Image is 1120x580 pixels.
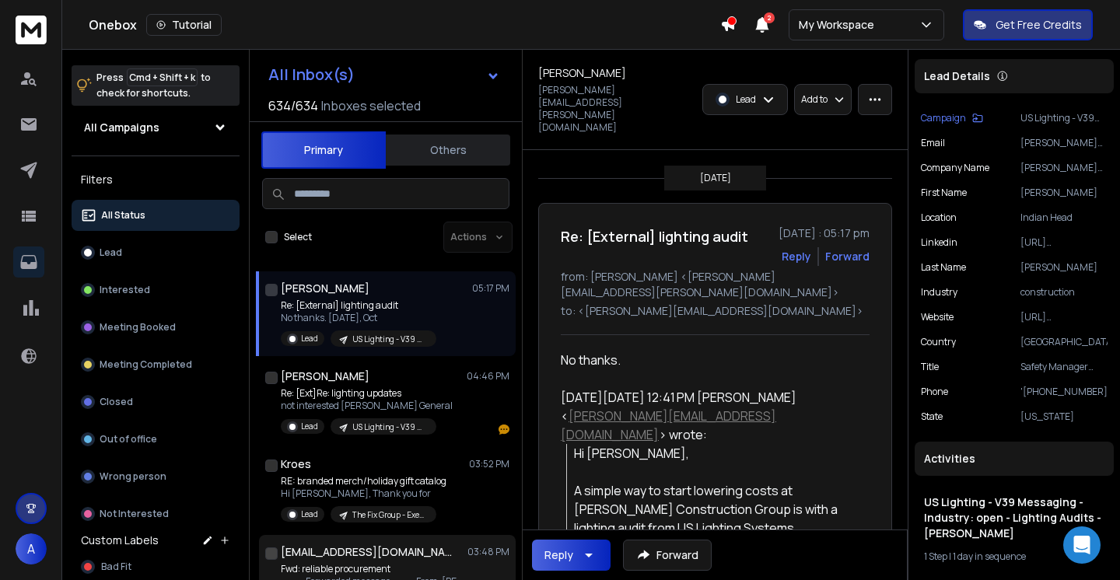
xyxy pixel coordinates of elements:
[281,369,369,384] h1: [PERSON_NAME]
[146,14,222,36] button: Tutorial
[924,550,1104,563] div: |
[72,424,240,455] button: Out of office
[100,470,166,483] p: Wrong person
[1020,236,1108,249] p: [URL][DOMAIN_NAME][PERSON_NAME]
[281,312,436,324] p: No thanks. [DATE], Oct
[72,237,240,268] button: Lead
[538,84,693,134] p: [PERSON_NAME][EMAIL_ADDRESS][PERSON_NAME][DOMAIN_NAME]
[963,9,1093,40] button: Get Free Credits
[284,231,312,243] label: Select
[301,508,318,520] p: Lead
[100,358,192,371] p: Meeting Completed
[100,321,176,334] p: Meeting Booked
[127,68,198,86] span: Cmd + Shift + k
[352,421,427,433] p: US Lighting - V39 Messaging > Savings 2025 - Industry: open - [PERSON_NAME]
[100,284,150,296] p: Interested
[532,540,611,571] button: Reply
[72,498,240,529] button: Not Interested
[352,509,427,521] p: The Fix Group - Exec Assistants (Holiday)
[915,442,1114,476] div: Activities
[921,336,956,348] p: Country
[281,281,369,296] h1: [PERSON_NAME]
[281,400,453,412] p: not interested [PERSON_NAME] General
[100,433,157,445] p: Out of office
[1020,187,1108,199] p: [PERSON_NAME]
[268,67,355,82] h1: All Inbox(s)
[72,461,240,492] button: Wrong person
[574,444,858,463] div: Hi [PERSON_NAME],
[16,533,47,564] button: A
[100,396,133,408] p: Closed
[921,112,983,124] button: Campaign
[321,96,421,115] h3: Inboxes selected
[81,533,159,548] h3: Custom Labels
[561,303,870,319] p: to: <[PERSON_NAME][EMAIL_ADDRESS][DOMAIN_NAME]>
[921,236,957,249] p: linkedin
[89,14,720,36] div: Onebox
[72,200,240,231] button: All Status
[84,120,159,135] h1: All Campaigns
[1020,211,1108,224] p: Indian Head
[921,112,966,124] p: Campaign
[256,59,513,90] button: All Inbox(s)
[782,249,811,264] button: Reply
[561,351,857,369] div: No thanks.
[953,550,1026,563] span: 1 day in sequence
[472,282,509,295] p: 05:17 PM
[1020,261,1108,274] p: [PERSON_NAME]
[1063,526,1101,564] div: Open Intercom Messenger
[921,211,957,224] p: location
[301,333,318,344] p: Lead
[386,133,510,167] button: Others
[561,225,748,247] h1: Re: [External] lighting audit
[96,70,211,101] p: Press to check for shortcuts.
[921,311,954,323] p: website
[100,508,169,520] p: Not Interested
[352,334,427,345] p: US Lighting - V39 Messaging - Industry: open - Lighting Audits - [PERSON_NAME]
[72,169,240,190] h3: Filters
[301,421,318,432] p: Lead
[996,17,1082,33] p: Get Free Credits
[736,93,756,106] p: Lead
[467,370,509,383] p: 04:46 PM
[700,172,731,184] p: [DATE]
[544,547,573,563] div: Reply
[1020,137,1108,149] p: [PERSON_NAME][EMAIL_ADDRESS][PERSON_NAME][DOMAIN_NAME]
[801,93,828,106] p: Add to
[921,386,948,398] p: Phone
[1020,286,1108,299] p: construction
[72,112,240,143] button: All Campaigns
[281,456,311,472] h1: Kroes
[1020,411,1108,423] p: [US_STATE]
[1020,112,1108,124] p: US Lighting - V39 Messaging - Industry: open - Lighting Audits - [PERSON_NAME]
[281,299,436,312] p: Re: [External] lighting audit
[1020,336,1108,348] p: [GEOGRAPHIC_DATA]
[825,249,870,264] div: Forward
[72,312,240,343] button: Meeting Booked
[921,286,957,299] p: industry
[281,387,453,400] p: Re: [Ext]Re: lighting updates
[1020,386,1108,398] p: '[PHONE_NUMBER]
[467,546,509,558] p: 03:48 PM
[924,494,1104,541] h1: US Lighting - V39 Messaging - Industry: open - Lighting Audits - [PERSON_NAME]
[1020,311,1108,323] p: [URL][DOMAIN_NAME]
[1020,361,1108,373] p: Safety Manager (CHST)
[574,481,858,537] div: A simple way to start lowering costs at [PERSON_NAME] Construction Group is with a lighting audit...
[779,225,870,241] p: [DATE] : 05:17 pm
[921,261,966,274] p: Last Name
[561,269,870,300] p: from: [PERSON_NAME] <[PERSON_NAME][EMAIL_ADDRESS][PERSON_NAME][DOMAIN_NAME]>
[101,209,145,222] p: All Status
[268,96,318,115] span: 634 / 634
[72,386,240,418] button: Closed
[72,274,240,306] button: Interested
[924,68,990,84] p: Lead Details
[623,540,712,571] button: Forward
[799,17,880,33] p: My Workspace
[764,12,775,23] span: 2
[924,550,947,563] span: 1 Step
[281,475,446,487] p: RE: branded merch/holiday gift catalog
[561,407,776,443] a: [PERSON_NAME][EMAIL_ADDRESS][DOMAIN_NAME]
[561,388,857,444] div: [DATE][DATE] 12:41 PM [PERSON_NAME] < > wrote:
